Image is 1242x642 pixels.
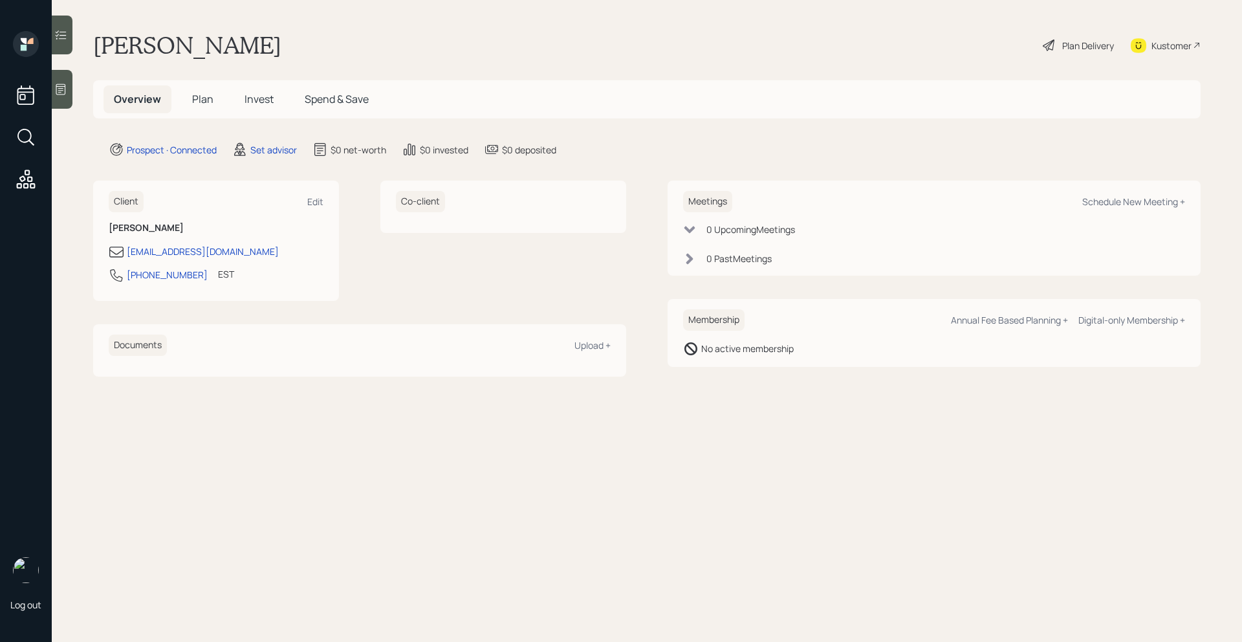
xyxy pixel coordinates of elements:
[218,267,234,281] div: EST
[13,557,39,583] img: retirable_logo.png
[396,191,445,212] h6: Co-client
[706,223,795,236] div: 0 Upcoming Meeting s
[127,143,217,157] div: Prospect · Connected
[420,143,468,157] div: $0 invested
[701,342,794,355] div: No active membership
[127,245,279,258] div: [EMAIL_ADDRESS][DOMAIN_NAME]
[331,143,386,157] div: $0 net-worth
[307,195,323,208] div: Edit
[10,599,41,611] div: Log out
[127,268,208,282] div: [PHONE_NUMBER]
[109,191,144,212] h6: Client
[502,143,556,157] div: $0 deposited
[1062,39,1114,52] div: Plan Delivery
[93,31,281,60] h1: [PERSON_NAME]
[683,309,745,331] h6: Membership
[951,314,1068,326] div: Annual Fee Based Planning +
[245,92,274,106] span: Invest
[1151,39,1192,52] div: Kustomer
[305,92,369,106] span: Spend & Save
[683,191,732,212] h6: Meetings
[1078,314,1185,326] div: Digital-only Membership +
[109,223,323,234] h6: [PERSON_NAME]
[1082,195,1185,208] div: Schedule New Meeting +
[109,335,167,356] h6: Documents
[574,339,611,351] div: Upload +
[114,92,161,106] span: Overview
[706,252,772,265] div: 0 Past Meeting s
[192,92,213,106] span: Plan
[250,143,297,157] div: Set advisor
